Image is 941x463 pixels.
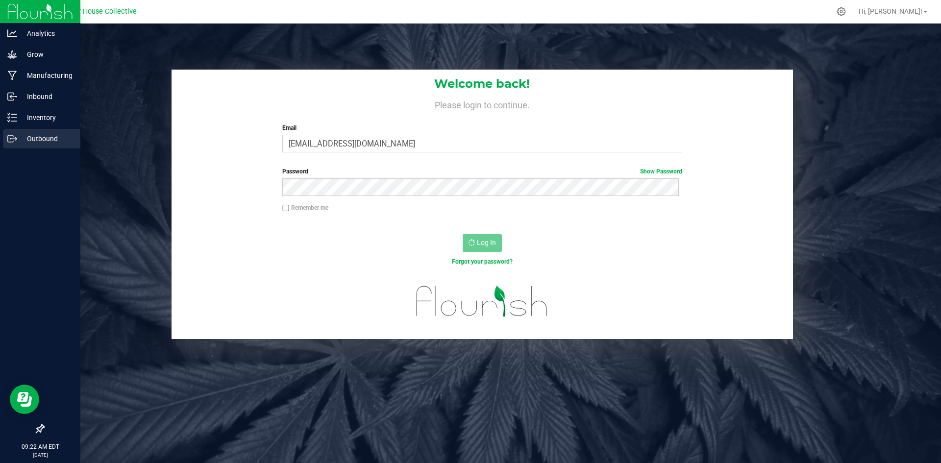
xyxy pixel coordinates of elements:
[17,133,76,145] p: Outbound
[452,258,513,265] a: Forgot your password?
[7,28,17,38] inline-svg: Analytics
[7,71,17,80] inline-svg: Manufacturing
[835,7,847,16] div: Manage settings
[172,98,793,110] h4: Please login to continue.
[172,77,793,90] h1: Welcome back!
[282,123,682,132] label: Email
[404,276,560,326] img: flourish_logo.svg
[17,27,76,39] p: Analytics
[477,239,496,246] span: Log In
[17,70,76,81] p: Manufacturing
[7,113,17,122] inline-svg: Inventory
[282,205,289,212] input: Remember me
[64,7,137,16] span: Arbor House Collective
[17,91,76,102] p: Inbound
[7,134,17,144] inline-svg: Outbound
[17,112,76,123] p: Inventory
[640,168,682,175] a: Show Password
[10,385,39,414] iframe: Resource center
[7,49,17,59] inline-svg: Grow
[282,203,328,212] label: Remember me
[282,168,308,175] span: Password
[463,234,502,252] button: Log In
[17,49,76,60] p: Grow
[4,451,76,459] p: [DATE]
[859,7,922,15] span: Hi, [PERSON_NAME]!
[4,442,76,451] p: 09:22 AM EDT
[7,92,17,101] inline-svg: Inbound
